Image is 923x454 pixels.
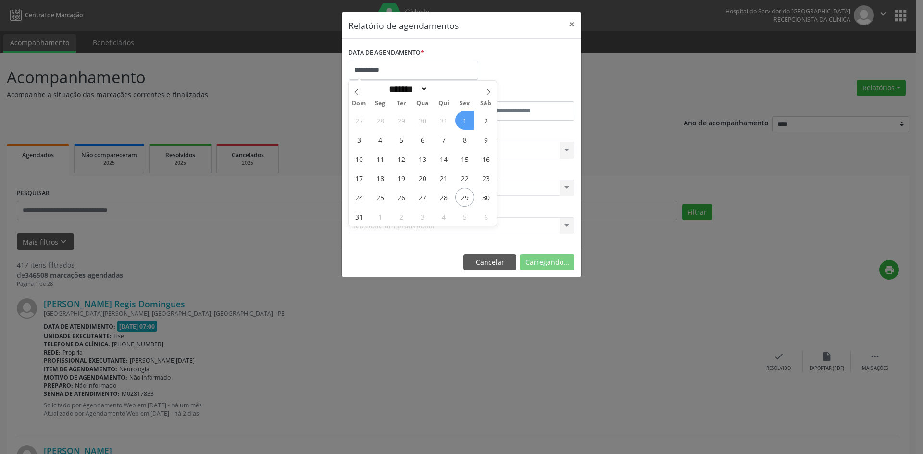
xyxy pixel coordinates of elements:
[371,188,389,207] span: Agosto 25, 2025
[413,130,432,149] span: Agosto 6, 2025
[392,188,411,207] span: Agosto 26, 2025
[476,149,495,168] span: Agosto 16, 2025
[454,100,475,107] span: Sex
[475,100,497,107] span: Sáb
[412,100,433,107] span: Qua
[392,169,411,187] span: Agosto 19, 2025
[370,100,391,107] span: Seg
[434,169,453,187] span: Agosto 21, 2025
[562,12,581,36] button: Close
[386,84,428,94] select: Month
[413,188,432,207] span: Agosto 27, 2025
[392,207,411,226] span: Setembro 2, 2025
[464,86,574,101] label: ATÉ
[413,169,432,187] span: Agosto 20, 2025
[476,169,495,187] span: Agosto 23, 2025
[463,254,516,270] button: Cancelar
[392,111,411,130] span: Julho 29, 2025
[455,111,474,130] span: Agosto 1, 2025
[455,149,474,168] span: Agosto 15, 2025
[433,100,454,107] span: Qui
[455,169,474,187] span: Agosto 22, 2025
[434,207,453,226] span: Setembro 4, 2025
[434,130,453,149] span: Agosto 7, 2025
[413,207,432,226] span: Setembro 3, 2025
[476,111,495,130] span: Agosto 2, 2025
[349,111,368,130] span: Julho 27, 2025
[455,188,474,207] span: Agosto 29, 2025
[349,169,368,187] span: Agosto 17, 2025
[371,149,389,168] span: Agosto 11, 2025
[371,130,389,149] span: Agosto 4, 2025
[392,149,411,168] span: Agosto 12, 2025
[476,188,495,207] span: Agosto 30, 2025
[428,84,460,94] input: Year
[455,130,474,149] span: Agosto 8, 2025
[434,111,453,130] span: Julho 31, 2025
[349,130,368,149] span: Agosto 3, 2025
[349,188,368,207] span: Agosto 24, 2025
[476,130,495,149] span: Agosto 9, 2025
[349,19,459,32] h5: Relatório de agendamentos
[349,100,370,107] span: Dom
[349,207,368,226] span: Agosto 31, 2025
[434,149,453,168] span: Agosto 14, 2025
[434,188,453,207] span: Agosto 28, 2025
[413,149,432,168] span: Agosto 13, 2025
[391,100,412,107] span: Ter
[349,149,368,168] span: Agosto 10, 2025
[455,207,474,226] span: Setembro 5, 2025
[520,254,574,270] button: Carregando...
[476,207,495,226] span: Setembro 6, 2025
[371,207,389,226] span: Setembro 1, 2025
[413,111,432,130] span: Julho 30, 2025
[392,130,411,149] span: Agosto 5, 2025
[371,111,389,130] span: Julho 28, 2025
[349,46,424,61] label: DATA DE AGENDAMENTO
[371,169,389,187] span: Agosto 18, 2025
